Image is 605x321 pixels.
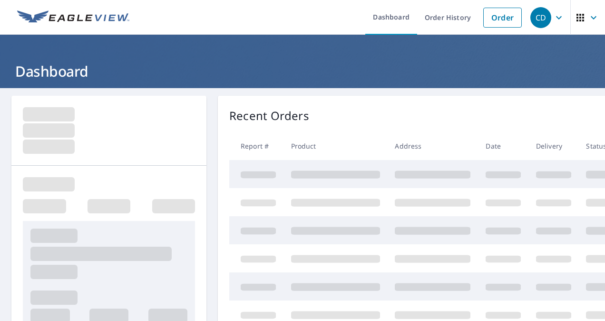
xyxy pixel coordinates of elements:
img: EV Logo [17,10,129,25]
h1: Dashboard [11,61,594,81]
div: CD [530,7,551,28]
th: Delivery [528,132,579,160]
a: Order [483,8,522,28]
th: Report # [229,132,283,160]
th: Date [478,132,528,160]
th: Address [387,132,478,160]
p: Recent Orders [229,107,309,124]
th: Product [283,132,388,160]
